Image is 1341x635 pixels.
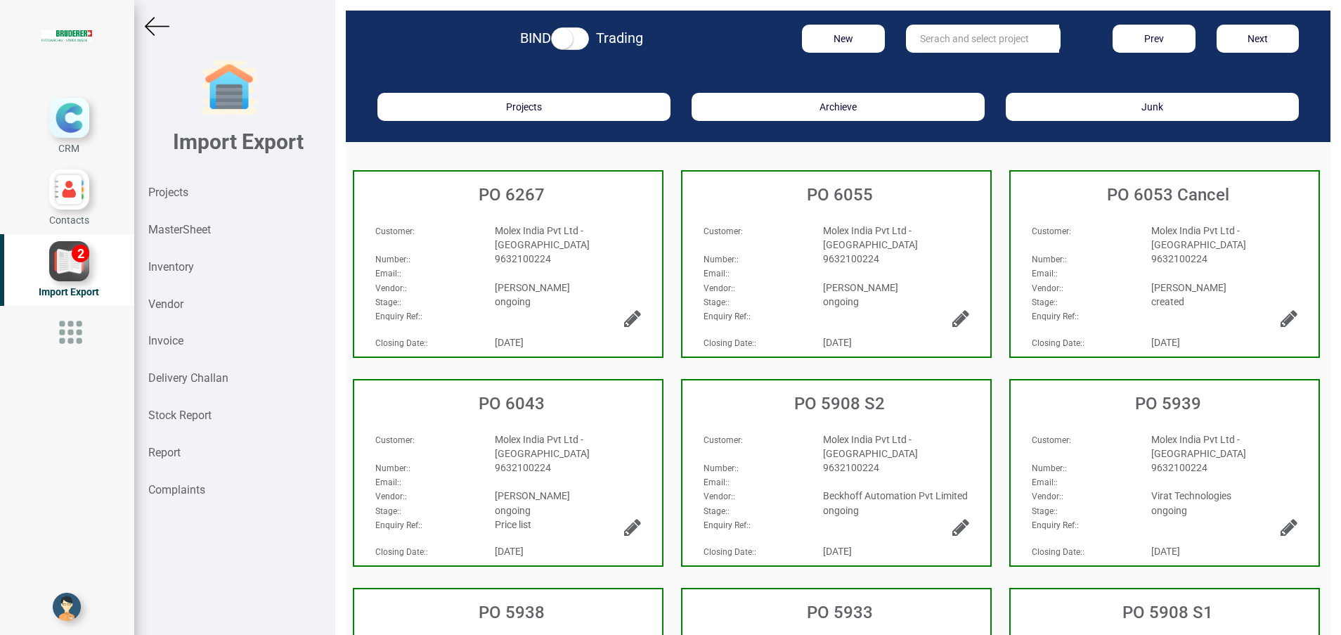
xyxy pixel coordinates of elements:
[49,214,89,226] span: Contacts
[1032,297,1056,307] strong: Stage:
[1032,547,1084,557] span: :
[1032,269,1056,278] strong: Email:
[1151,546,1180,557] span: [DATE]
[375,492,405,501] strong: Vendor:
[375,506,399,516] strong: Stage:
[1032,255,1065,264] strong: Number:
[201,60,257,116] img: garage-closed.png
[148,483,205,496] strong: Complaints
[1113,25,1195,53] button: Prev
[1032,463,1067,473] span: :
[704,520,749,530] strong: Enquiry Ref:
[1032,506,1058,516] span: :
[704,338,754,348] strong: Closing Date:
[1151,434,1246,459] span: Molex India Pvt Ltd - [GEOGRAPHIC_DATA]
[1032,338,1084,348] span: :
[495,546,524,557] span: [DATE]
[375,283,405,293] strong: Vendor:
[1032,283,1063,293] span: :
[1151,282,1226,293] span: [PERSON_NAME]
[377,93,670,121] button: Projects
[704,463,739,473] span: :
[1032,312,1079,321] span: :
[375,463,410,473] span: :
[375,547,428,557] span: :
[148,186,188,199] strong: Projects
[375,226,413,236] strong: Customer
[1032,506,1056,516] strong: Stage:
[823,462,879,473] span: 9632100224
[520,30,551,46] strong: BIND
[802,25,884,53] button: New
[375,506,401,516] span: :
[704,297,727,307] strong: Stage:
[148,297,183,311] strong: Vendor
[704,297,730,307] span: :
[375,547,426,557] strong: Closing Date:
[704,338,756,348] span: :
[375,255,410,264] span: :
[375,269,401,278] span: :
[1217,25,1299,53] button: Next
[704,312,749,321] strong: Enquiry Ref:
[1032,283,1061,293] strong: Vendor:
[375,520,422,530] span: :
[495,505,531,516] span: ongoing
[704,269,730,278] span: :
[704,283,735,293] span: :
[704,520,751,530] span: :
[375,338,426,348] strong: Closing Date:
[495,434,590,459] span: Molex India Pvt Ltd - [GEOGRAPHIC_DATA]
[1151,505,1187,516] span: ongoing
[1151,490,1231,501] span: Virat Technologies
[704,283,733,293] strong: Vendor:
[823,282,898,293] span: [PERSON_NAME]
[823,434,918,459] span: Molex India Pvt Ltd - [GEOGRAPHIC_DATA]
[361,603,662,622] h3: PO 5938
[704,506,730,516] span: :
[1032,226,1071,236] span: :
[375,338,428,348] span: :
[704,435,741,445] strong: Customer
[375,269,399,278] strong: Email:
[375,312,420,321] strong: Enquiry Ref:
[375,477,399,487] strong: Email:
[495,490,570,501] span: [PERSON_NAME]
[375,435,415,445] span: :
[495,253,551,264] span: 9632100224
[1032,269,1058,278] span: :
[495,225,590,250] span: Molex India Pvt Ltd - [GEOGRAPHIC_DATA]
[375,492,407,501] span: :
[1032,435,1069,445] strong: Customer
[823,253,879,264] span: 9632100224
[823,490,968,501] span: Beckhoff Automation Pvt Limited
[692,93,985,121] button: Archieve
[375,255,408,264] strong: Number:
[704,226,743,236] span: :
[1151,296,1184,307] span: created
[823,337,852,348] span: [DATE]
[361,395,662,413] h3: PO 6043
[704,226,741,236] strong: Customer
[495,282,570,293] span: [PERSON_NAME]
[823,505,859,516] span: ongoing
[1151,337,1180,348] span: [DATE]
[704,312,751,321] span: :
[1032,435,1071,445] span: :
[704,269,727,278] strong: Email:
[823,225,918,250] span: Molex India Pvt Ltd - [GEOGRAPHIC_DATA]
[375,477,401,487] span: :
[689,603,990,622] h3: PO 5933
[375,520,420,530] strong: Enquiry Ref:
[495,296,531,307] span: ongoing
[823,296,859,307] span: ongoing
[495,462,551,473] span: 9632100224
[1032,477,1056,487] strong: Email:
[375,435,413,445] strong: Customer
[704,492,735,501] span: :
[1032,312,1077,321] strong: Enquiry Ref:
[1018,186,1319,204] h3: PO 6053 Cancel
[1032,520,1079,530] span: :
[148,446,181,459] strong: Report
[704,506,727,516] strong: Stage:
